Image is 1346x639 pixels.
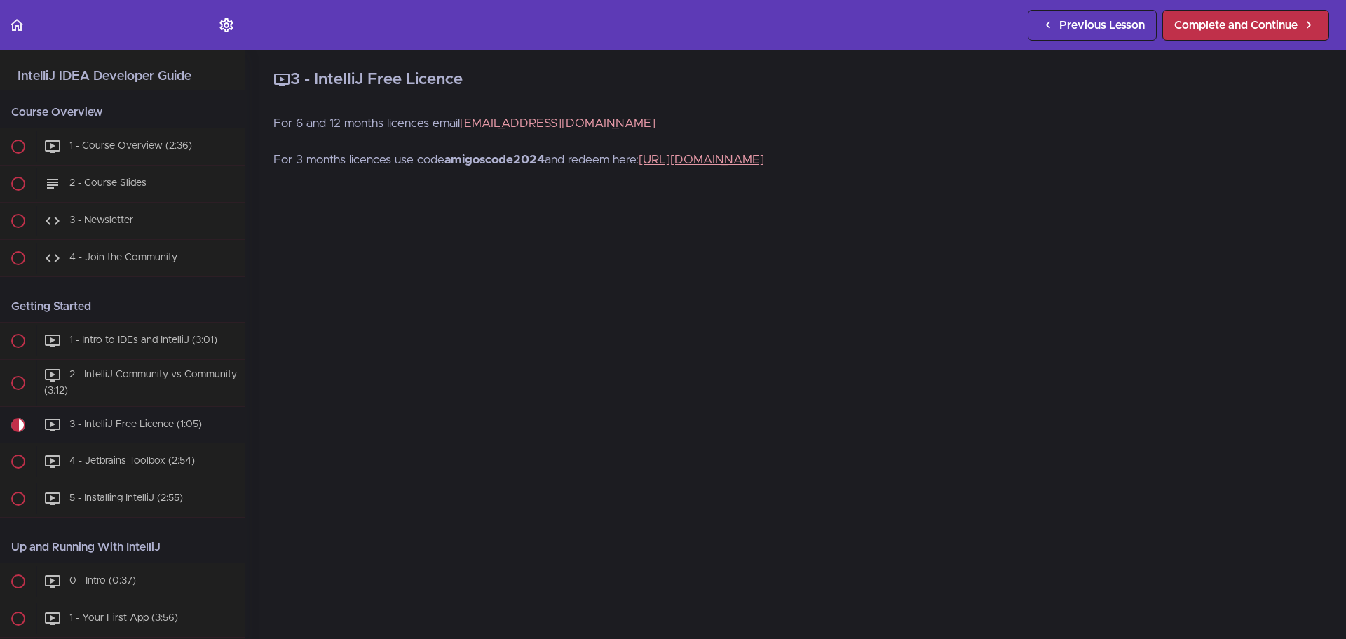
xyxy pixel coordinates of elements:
[218,17,235,34] svg: Settings Menu
[69,215,133,225] span: 3 - Newsletter
[1174,17,1298,34] span: Complete and Continue
[69,253,177,262] span: 4 - Join the Community
[1028,10,1157,41] a: Previous Lesson
[1059,17,1145,34] span: Previous Lesson
[273,149,1318,170] p: For 3 months licences use code and redeem here:
[444,154,545,166] strong: amigoscode2024
[639,154,764,166] a: [URL][DOMAIN_NAME]
[69,141,192,151] span: 1 - Course Overview (2:36)
[273,113,1318,134] p: For 6 and 12 months licences email
[69,456,195,466] span: 4 - Jetbrains Toolbox (2:54)
[1162,10,1329,41] a: Complete and Continue
[273,68,1318,92] h2: 3 - IntelliJ Free Licence
[8,17,25,34] svg: Back to course curriculum
[69,576,136,586] span: 0 - Intro (0:37)
[460,117,655,129] a: [EMAIL_ADDRESS][DOMAIN_NAME]
[69,178,147,188] span: 2 - Course Slides
[69,493,183,503] span: 5 - Installing IntelliJ (2:55)
[69,335,217,345] span: 1 - Intro to IDEs and IntelliJ (3:01)
[69,613,178,623] span: 1 - Your First App (3:56)
[69,419,202,429] span: 3 - IntelliJ Free Licence (1:05)
[44,370,237,396] span: 2 - IntelliJ Community vs Community (3:12)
